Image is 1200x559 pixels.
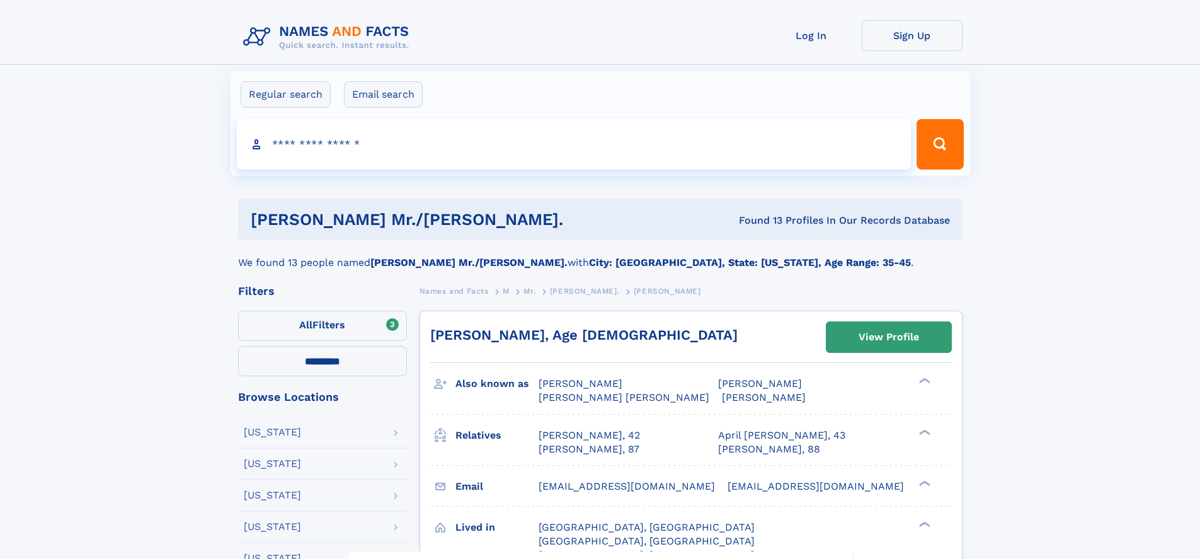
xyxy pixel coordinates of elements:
[523,283,535,299] a: Mr.
[344,81,423,108] label: Email search
[539,377,622,389] span: [PERSON_NAME]
[251,212,651,228] h1: [PERSON_NAME] mr./[PERSON_NAME].
[244,522,301,532] div: [US_STATE]
[455,476,539,497] h3: Email
[455,373,539,395] h3: Also known as
[238,311,407,341] label: Filters
[550,283,619,299] a: [PERSON_NAME].
[761,20,862,51] a: Log In
[244,459,301,469] div: [US_STATE]
[455,425,539,446] h3: Relatives
[455,517,539,538] h3: Lived in
[244,490,301,500] div: [US_STATE]
[244,427,301,437] div: [US_STATE]
[916,377,931,385] div: ❯
[539,535,755,547] span: [GEOGRAPHIC_DATA], [GEOGRAPHIC_DATA]
[916,428,931,436] div: ❯
[728,480,904,492] span: [EMAIL_ADDRESS][DOMAIN_NAME]
[917,119,963,170] button: Search Button
[237,119,911,170] input: search input
[651,214,950,228] div: Found 13 Profiles In Our Records Database
[430,327,738,343] a: [PERSON_NAME], Age [DEMOGRAPHIC_DATA]
[420,283,489,299] a: Names and Facts
[539,442,639,456] a: [PERSON_NAME], 87
[238,285,407,297] div: Filters
[370,256,568,268] b: [PERSON_NAME] Mr./[PERSON_NAME].
[826,322,951,352] a: View Profile
[862,20,963,51] a: Sign Up
[299,319,312,331] span: All
[589,256,911,268] b: City: [GEOGRAPHIC_DATA], State: [US_STATE], Age Range: 35-45
[718,442,820,456] a: [PERSON_NAME], 88
[539,429,640,442] a: [PERSON_NAME], 42
[241,81,331,108] label: Regular search
[539,480,715,492] span: [EMAIL_ADDRESS][DOMAIN_NAME]
[718,429,845,442] a: April [PERSON_NAME], 43
[503,287,510,296] span: M
[550,287,619,296] span: [PERSON_NAME].
[238,240,963,270] div: We found 13 people named with .
[634,287,701,296] span: [PERSON_NAME]
[523,287,535,296] span: Mr.
[916,479,931,487] div: ❯
[722,391,806,403] span: [PERSON_NAME]
[238,20,420,54] img: Logo Names and Facts
[539,521,755,533] span: [GEOGRAPHIC_DATA], [GEOGRAPHIC_DATA]
[718,377,802,389] span: [PERSON_NAME]
[238,391,407,403] div: Browse Locations
[539,391,709,403] span: [PERSON_NAME] [PERSON_NAME]
[916,520,931,528] div: ❯
[503,283,510,299] a: M
[859,323,919,352] div: View Profile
